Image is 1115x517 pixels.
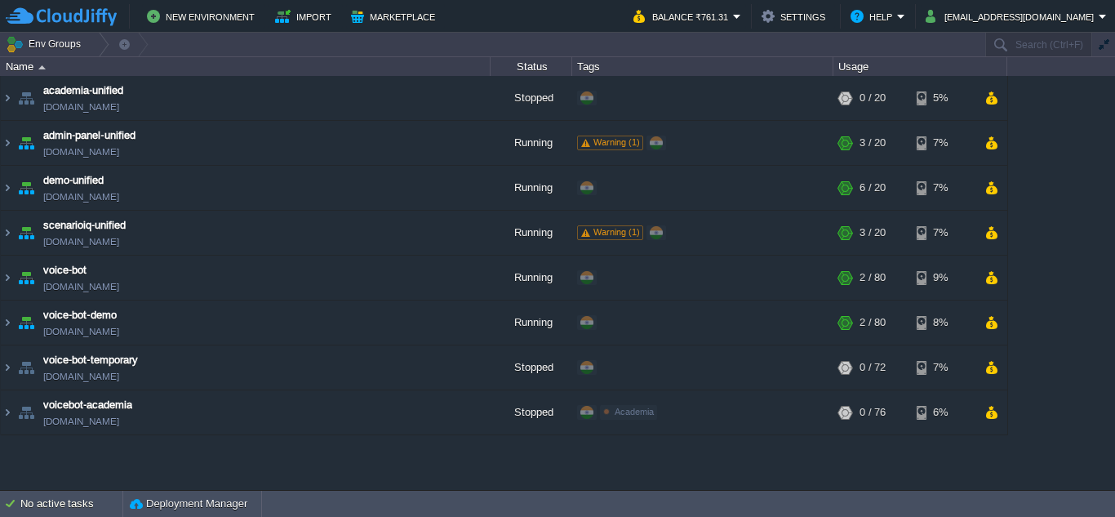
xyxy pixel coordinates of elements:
a: admin-panel-unified [43,127,135,144]
div: 7% [917,121,970,165]
img: AMDAwAAAACH5BAEAAAAALAAAAAABAAEAAAICRAEAOw== [15,166,38,210]
div: Running [491,166,572,210]
img: AMDAwAAAACH5BAEAAAAALAAAAAABAAEAAAICRAEAOw== [15,345,38,390]
button: Deployment Manager [130,496,247,512]
button: [EMAIL_ADDRESS][DOMAIN_NAME] [926,7,1099,26]
a: scenarioiq-unified [43,217,126,234]
div: 5% [917,76,970,120]
img: AMDAwAAAACH5BAEAAAAALAAAAAABAAEAAAICRAEAOw== [15,301,38,345]
button: Marketplace [351,7,440,26]
button: Help [851,7,897,26]
span: Academia [615,407,654,417]
div: Running [491,121,572,165]
div: 2 / 80 [860,256,886,300]
div: 6% [917,390,970,435]
div: 3 / 20 [860,121,886,165]
div: Running [491,301,572,345]
img: AMDAwAAAACH5BAEAAAAALAAAAAABAAEAAAICRAEAOw== [1,211,14,255]
a: [DOMAIN_NAME] [43,99,119,115]
a: [DOMAIN_NAME] [43,279,119,295]
img: AMDAwAAAACH5BAEAAAAALAAAAAABAAEAAAICRAEAOw== [15,390,38,435]
div: Stopped [491,345,572,390]
a: [DOMAIN_NAME] [43,368,119,385]
button: Settings [762,7,830,26]
a: voice-bot-demo [43,307,117,323]
a: academia-unified [43,82,123,99]
div: 0 / 20 [860,76,886,120]
img: AMDAwAAAACH5BAEAAAAALAAAAAABAAEAAAICRAEAOw== [15,121,38,165]
div: Stopped [491,390,572,435]
img: AMDAwAAAACH5BAEAAAAALAAAAAABAAEAAAICRAEAOw== [15,211,38,255]
div: Name [2,57,490,76]
div: 9% [917,256,970,300]
div: 0 / 76 [860,390,886,435]
img: AMDAwAAAACH5BAEAAAAALAAAAAABAAEAAAICRAEAOw== [1,121,14,165]
img: CloudJiffy [6,7,117,27]
button: New Environment [147,7,260,26]
img: AMDAwAAAACH5BAEAAAAALAAAAAABAAEAAAICRAEAOw== [1,166,14,210]
img: AMDAwAAAACH5BAEAAAAALAAAAAABAAEAAAICRAEAOw== [15,256,38,300]
span: Warning (1) [593,227,640,237]
button: Balance ₹761.31 [633,7,733,26]
div: Status [491,57,571,76]
a: demo-unified [43,172,104,189]
a: [DOMAIN_NAME] [43,144,119,160]
div: 2 / 80 [860,301,886,345]
a: [DOMAIN_NAME] [43,234,119,250]
img: AMDAwAAAACH5BAEAAAAALAAAAAABAAEAAAICRAEAOw== [38,65,46,69]
span: Warning (1) [593,137,640,147]
iframe: chat widget [1046,452,1099,501]
a: voice-bot [43,262,87,279]
a: [DOMAIN_NAME] [43,189,119,205]
div: Running [491,211,572,255]
div: No active tasks [20,491,122,517]
div: Running [491,256,572,300]
div: 0 / 72 [860,345,886,390]
img: AMDAwAAAACH5BAEAAAAALAAAAAABAAEAAAICRAEAOw== [1,256,14,300]
img: AMDAwAAAACH5BAEAAAAALAAAAAABAAEAAAICRAEAOw== [1,301,14,345]
div: Tags [573,57,833,76]
div: Stopped [491,76,572,120]
div: 7% [917,345,970,390]
div: 3 / 20 [860,211,886,255]
div: 7% [917,211,970,255]
img: AMDAwAAAACH5BAEAAAAALAAAAAABAAEAAAICRAEAOw== [1,76,14,120]
img: AMDAwAAAACH5BAEAAAAALAAAAAABAAEAAAICRAEAOw== [15,76,38,120]
div: 7% [917,166,970,210]
button: Env Groups [6,33,87,56]
button: Import [275,7,336,26]
a: voicebot-academia [43,397,132,413]
div: 8% [917,301,970,345]
img: AMDAwAAAACH5BAEAAAAALAAAAAABAAEAAAICRAEAOw== [1,390,14,435]
div: Usage [834,57,1006,76]
a: [DOMAIN_NAME] [43,413,119,430]
div: 6 / 20 [860,166,886,210]
a: [DOMAIN_NAME] [43,323,119,340]
img: AMDAwAAAACH5BAEAAAAALAAAAAABAAEAAAICRAEAOw== [1,345,14,390]
a: voice-bot-temporary [43,352,138,368]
